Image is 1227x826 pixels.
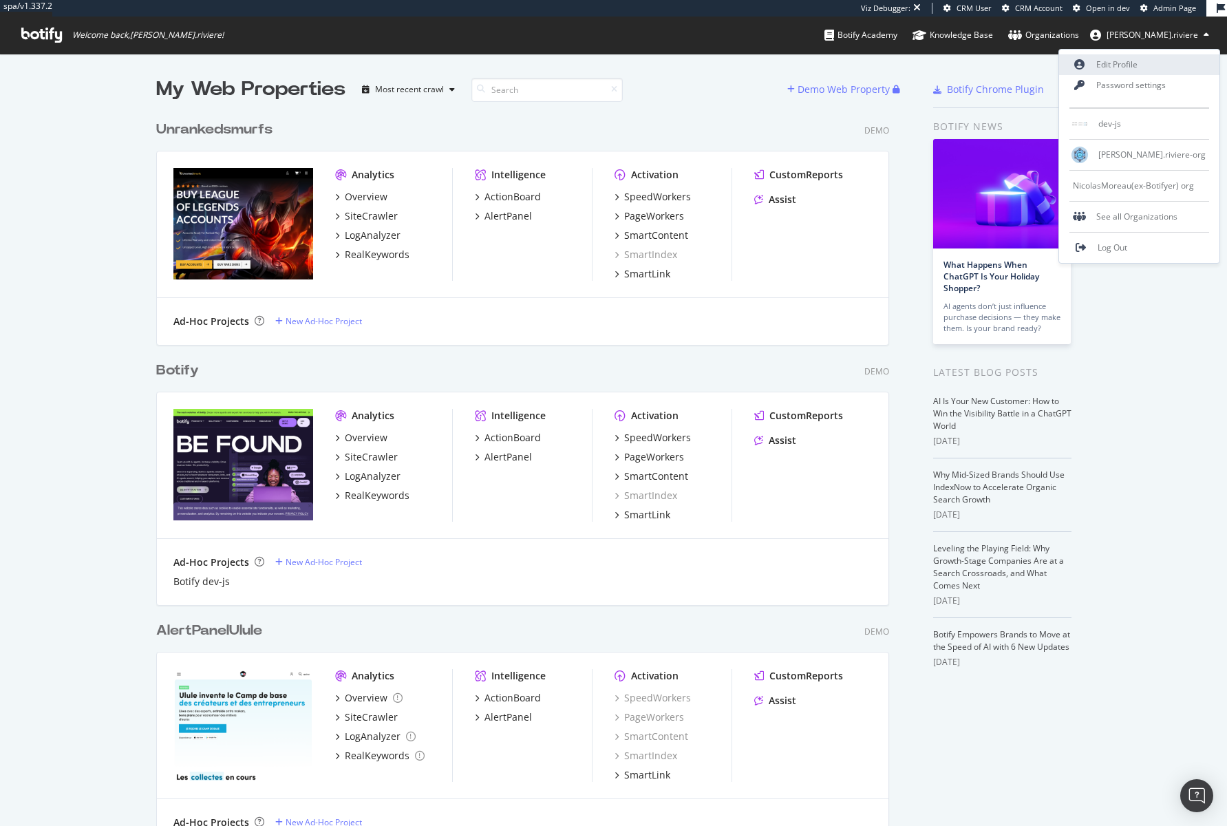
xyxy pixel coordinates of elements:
[484,431,541,445] div: ActionBoard
[491,168,546,182] div: Intelligence
[957,3,992,13] span: CRM User
[345,469,401,483] div: LogAnalyzer
[156,621,268,641] a: AlertPanelUlule
[624,469,688,483] div: SmartContent
[615,190,691,204] a: SpeedWorkers
[345,691,387,705] div: Overview
[933,119,1071,134] div: Botify news
[615,469,688,483] a: SmartContent
[615,710,684,724] div: PageWorkers
[156,120,278,140] a: Unrankedsmurfs
[787,78,893,100] button: Demo Web Property
[615,248,677,262] div: SmartIndex
[1098,149,1206,160] span: [PERSON_NAME].riviere-org
[861,3,910,14] div: Viz Debugger:
[335,190,387,204] a: Overview
[375,85,444,94] div: Most recent crawl
[1071,122,1088,125] img: dev-js
[475,691,541,705] a: ActionBoard
[615,749,677,763] a: SmartIndex
[286,556,362,568] div: New Ad-Hoc Project
[275,556,362,568] a: New Ad-Hoc Project
[72,30,224,41] span: Welcome back, [PERSON_NAME].riviere !
[1180,779,1213,812] div: Open Intercom Messenger
[798,83,890,96] div: Demo Web Property
[275,315,362,327] a: New Ad-Hoc Project
[156,621,262,641] div: AlertPanelUlule
[1008,17,1079,54] a: Organizations
[173,575,230,589] a: Botify dev-js
[615,431,691,445] a: SpeedWorkers
[335,248,409,262] a: RealKeywords
[491,669,546,683] div: Intelligence
[345,229,401,242] div: LogAnalyzer
[913,28,993,42] div: Knowledge Base
[769,434,796,447] div: Assist
[615,730,688,743] a: SmartContent
[1107,29,1198,41] span: emmanuel.riviere
[1002,3,1063,14] a: CRM Account
[947,83,1044,96] div: Botify Chrome Plugin
[933,435,1071,447] div: [DATE]
[624,209,684,223] div: PageWorkers
[1079,24,1220,46] button: [PERSON_NAME].riviere
[484,209,532,223] div: AlertPanel
[754,409,843,423] a: CustomReports
[475,190,541,204] a: ActionBoard
[484,450,532,464] div: AlertPanel
[615,768,670,782] a: SmartLink
[475,209,532,223] a: AlertPanel
[615,508,670,522] a: SmartLink
[475,431,541,445] a: ActionBoard
[631,669,679,683] div: Activation
[615,489,677,502] a: SmartIndex
[1059,237,1219,258] a: Log Out
[624,267,670,281] div: SmartLink
[824,17,897,54] a: Botify Academy
[352,409,394,423] div: Analytics
[1059,54,1219,75] a: Edit Profile
[1140,3,1196,14] a: Admin Page
[1153,3,1196,13] span: Admin Page
[933,509,1071,521] div: [DATE]
[615,267,670,281] a: SmartLink
[156,361,204,381] a: Botify
[491,409,546,423] div: Intelligence
[345,749,409,763] div: RealKeywords
[933,542,1064,591] a: Leveling the Playing Field: Why Growth-Stage Companies Are at a Search Crossroads, and What Comes...
[864,366,889,377] div: Demo
[156,361,199,381] div: Botify
[769,168,843,182] div: CustomReports
[1098,118,1121,129] span: dev-js
[615,229,688,242] a: SmartContent
[864,626,889,637] div: Demo
[754,193,796,206] a: Assist
[173,315,249,328] div: Ad-Hoc Projects
[1098,242,1127,253] span: Log Out
[1071,147,1088,163] img: emmanuel.riviere-org
[943,259,1039,294] a: What Happens When ChatGPT Is Your Holiday Shopper?
[484,691,541,705] div: ActionBoard
[787,83,893,95] a: Demo Web Property
[345,209,398,223] div: SiteCrawler
[864,125,889,136] div: Demo
[475,450,532,464] a: AlertPanel
[769,694,796,708] div: Assist
[754,434,796,447] a: Assist
[335,710,398,724] a: SiteCrawler
[769,409,843,423] div: CustomReports
[173,555,249,569] div: Ad-Hoc Projects
[173,168,313,279] img: Unrankedsmurfs
[335,229,401,242] a: LogAnalyzer
[335,431,387,445] a: Overview
[335,450,398,464] a: SiteCrawler
[615,209,684,223] a: PageWorkers
[754,669,843,683] a: CustomReports
[631,409,679,423] div: Activation
[754,694,796,708] a: Assist
[1086,3,1130,13] span: Open in dev
[933,595,1071,607] div: [DATE]
[933,139,1071,248] img: What Happens When ChatGPT Is Your Holiday Shopper?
